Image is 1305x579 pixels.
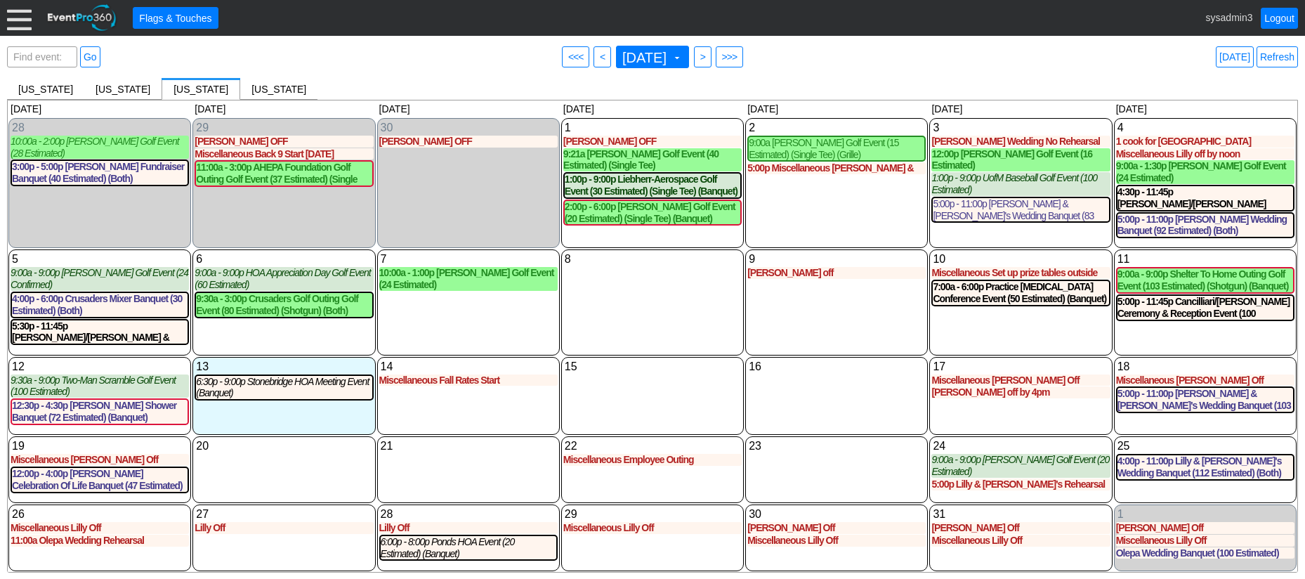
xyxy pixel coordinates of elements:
div: Show menu [195,252,373,267]
div: Show menu [563,507,742,522]
div: Miscellaneous Lilly Off [11,522,189,534]
span: <<< [565,50,586,64]
div: Lilly Off [379,522,558,534]
div: Show menu [11,359,189,375]
div: 12:30p - 4:30p [PERSON_NAME] Shower Banquet (72 Estimated) (Banquet) [12,400,188,424]
div: Miscellaneous Employee Outing [563,454,742,466]
span: sysadmin3 [1206,11,1253,22]
a: Go [80,46,100,67]
a: Logout [1261,8,1298,29]
div: Show menu [931,120,1110,136]
div: 4:00p - 6:00p Crusaders Mixer Banquet (30 Estimated) (Both) [12,293,188,317]
div: Show menu [11,507,189,522]
div: 1 cook for [GEOGRAPHIC_DATA] [1116,136,1294,148]
div: Show menu [563,252,742,267]
span: Flags & Touches [136,11,214,25]
div: Show menu [1116,438,1294,454]
span: [US_STATE] [18,84,73,95]
div: Show menu [1116,507,1294,522]
span: > [697,50,708,64]
div: Miscellaneous [PERSON_NAME] Off [931,375,1110,386]
span: >>> [719,50,740,64]
div: Show menu [1116,252,1294,267]
div: Show menu [379,507,558,522]
div: Show menu [747,252,926,267]
div: Lilly Off [195,522,373,534]
div: Show menu [1116,120,1294,136]
div: Show menu [379,252,558,267]
div: Show menu [931,359,1110,375]
div: Miscellaneous Fall Rates Start [379,375,558,386]
div: 9:00a - 9:00p [PERSON_NAME] Golf Event (20 Estimated) [931,454,1110,478]
div: Show menu [195,120,373,136]
span: [DATE] [619,49,683,65]
div: 5:00p Miscellaneous [PERSON_NAME] & [PERSON_NAME]'s Wedding Rehearsal [747,162,926,174]
div: [PERSON_NAME] Off [747,522,926,534]
div: [PERSON_NAME] Off [1116,522,1294,534]
div: 2:00p - 6:00p [PERSON_NAME] Golf Event (20 Estimated) (Single Tee) (Banquet) [565,201,740,225]
div: 9:30a - 9:00p Two-Man Scramble Golf Event (100 Estimated) [11,375,189,398]
div: [DATE] [192,100,376,117]
div: Show menu [563,438,742,454]
div: Show menu [11,438,189,454]
div: 5:00p - 11:00p [PERSON_NAME] Wedding Banquet (92 Estimated) (Both) [1117,214,1293,238]
div: Miscellaneous Back 9 Start [DATE] [195,148,373,160]
span: [DATE] [619,51,669,65]
div: Show menu [195,359,373,375]
div: [PERSON_NAME] OFF [563,136,742,148]
div: 5:00p - 11:00p [PERSON_NAME] & [PERSON_NAME]'s Wedding Banquet (83 Estimated) (Both) [933,198,1108,222]
div: [DATE] [376,100,560,117]
div: 9:00a - 9:00p HOA Appreciation Day Golf Event (60 Estimated) [195,267,373,291]
div: 7:00a - 6:00p Practice [MEDICAL_DATA] Conference Event (50 Estimated) (Banquet) [933,281,1108,305]
div: 9:30a - 3:00p Crusaders Golf Outing Golf Event (80 Estimated) (Shotgun) (Both) [196,293,372,317]
div: Show menu [379,120,558,136]
div: Miscellaneous Set up prize tables outside for Shelter to Home [931,267,1110,279]
div: 9:00a - 9:00p [PERSON_NAME] Golf Event (24 Confirmed) [11,267,189,291]
a: [DATE] [1216,46,1254,67]
div: 9:21a [PERSON_NAME] Golf Event (40 Estimated) (Single Tee) [563,148,742,172]
div: [PERSON_NAME] off by 4pm [931,386,1110,398]
div: Miscellaneous Lilly Off [931,535,1110,547]
div: Menu: Click or 'Crtl+M' to toggle menu open/close [7,6,32,30]
div: Miscellaneous Lilly Off [1116,535,1294,547]
div: Show menu [563,359,742,375]
div: [PERSON_NAME] Off [931,522,1110,534]
div: 4:00p - 11:00p Lilly & [PERSON_NAME]'s Wedding Banquet (112 Estimated) (Both) [1117,455,1293,479]
div: 3:00p - 5:00p [PERSON_NAME] Fundraiser Banquet (40 Estimated) (Both) [12,161,188,185]
div: Show menu [747,359,926,375]
div: 9:00a - 1:30p [PERSON_NAME] Golf Event (24 Estimated) [1116,160,1294,184]
div: Show menu [931,252,1110,267]
div: 5:30p - 11:45p [PERSON_NAME]/[PERSON_NAME] & Reception Event (100 Estimated) (Banquet) [12,320,188,344]
div: Show menu [747,120,926,136]
div: Show menu [11,120,189,136]
div: Miscellaneous [PERSON_NAME] Off [11,454,189,466]
img: EventPro360 [46,2,119,34]
div: Show menu [195,507,373,522]
div: Olepa Wedding Banquet (100 Estimated) [1116,547,1294,559]
div: 9:00a - 9:00p Shelter To Home Outing Golf Event (103 Estimated) (Shotgun) (Banquet) [1117,268,1293,292]
div: 1:00p - 9:00p UofM Baseball Golf Event (100 Estimated) [931,172,1110,196]
div: 5:00p - 11:45p Cancilliari/[PERSON_NAME] Ceremony & Reception Event (100 Estimated) (Banquet) [1117,296,1293,320]
div: Show menu [747,438,926,454]
span: < [597,50,608,64]
div: 5:00p - 11:00p [PERSON_NAME] & [PERSON_NAME]'s Wedding Banquet (103 Estimated) (Both) [1117,388,1293,412]
div: Show menu [931,507,1110,522]
div: 10:00a - 2:00p [PERSON_NAME] Golf Event (28 Estimated) [11,136,189,160]
span: [US_STATE] [96,84,150,95]
div: 10:00a - 1:00p [PERSON_NAME] Golf Event (24 Estimated) [379,267,558,291]
div: [DATE] [929,100,1113,117]
div: 11:00a - 3:00p AHEPA Foundation Golf Outing Golf Event (37 Estimated) (Single Tee) (Banquet) [196,162,372,186]
div: [DATE] [8,100,192,117]
span: Find event: enter title [11,47,74,81]
div: Miscellaneous Lilly Off [747,535,926,547]
div: [DATE] [745,100,929,117]
div: 12:00p [PERSON_NAME] Golf Event (16 Estimated) [931,148,1110,172]
div: 6:00p - 8:00p Ponds HOA Event (20 Estimated) (Banquet) [381,536,556,560]
div: [PERSON_NAME] OFF [195,136,373,148]
div: [PERSON_NAME] Wedding No Rehearsal [931,136,1110,148]
div: Show menu [931,438,1110,454]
